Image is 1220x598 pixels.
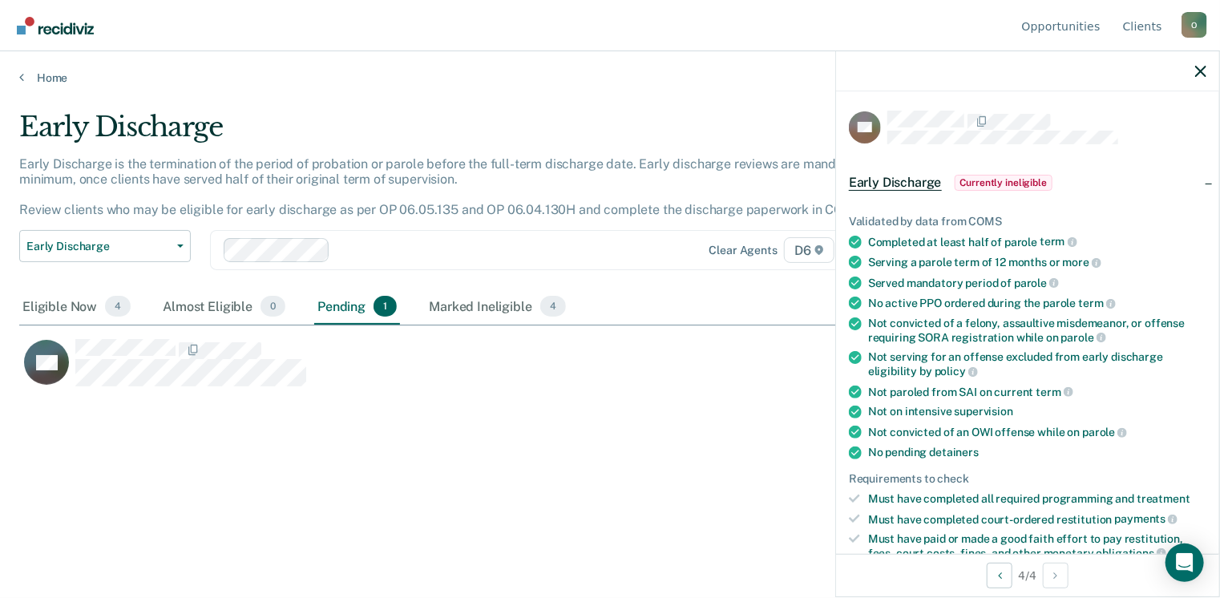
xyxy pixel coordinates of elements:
span: Currently ineligible [955,175,1053,191]
img: Recidiviz [17,17,94,34]
div: Open Intercom Messenger [1165,543,1204,582]
div: Requirements to check [849,472,1206,486]
a: Home [19,71,1201,85]
div: Validated by data from COMS [849,215,1206,228]
div: No pending [868,446,1206,459]
div: Must have completed court-ordered restitution [868,512,1206,527]
div: Must have paid or made a good faith effort to pay restitution, fees, court costs, fines, and othe... [868,532,1206,560]
span: obligations [1097,547,1166,560]
div: CaseloadOpportunityCell-0772694 [19,338,1053,402]
div: No active PPO ordered during the parole [868,296,1206,310]
span: D6 [784,237,834,263]
div: Not on intensive [868,405,1206,418]
span: more [1063,256,1101,269]
span: 1 [374,296,397,317]
button: Next Opportunity [1043,563,1069,588]
span: supervision [955,405,1013,418]
span: policy [935,365,978,378]
div: Not serving for an offense excluded from early discharge eligibility by [868,350,1206,378]
div: 4 / 4 [836,554,1219,596]
div: Early DischargeCurrently ineligible [836,157,1219,208]
span: term [1036,386,1073,398]
div: Not convicted of an OWI offense while on [868,425,1206,439]
div: Serving a parole term of 12 months or [868,255,1206,269]
p: Early Discharge is the termination of the period of probation or parole before the full-term disc... [19,156,881,218]
span: term [1040,235,1077,248]
span: treatment [1137,492,1190,505]
span: payments [1115,512,1178,525]
button: Previous Opportunity [987,563,1012,588]
div: Marked Ineligible [426,289,569,325]
span: Early Discharge [849,175,942,191]
span: parole [1014,277,1059,289]
div: Almost Eligible [160,289,289,325]
span: parole [1082,426,1127,438]
div: Must have completed all required programming and [868,492,1206,506]
div: Clear agents [709,244,778,257]
button: Profile dropdown button [1182,12,1207,38]
div: Not convicted of a felony, assaultive misdemeanor, or offense requiring SORA registration while on [868,317,1206,344]
span: 4 [105,296,131,317]
span: 4 [540,296,566,317]
div: Early Discharge [19,111,935,156]
span: detainers [929,446,979,459]
div: Pending [314,289,400,325]
span: Early Discharge [26,240,171,253]
div: Completed at least half of parole [868,235,1206,249]
div: Not paroled from SAI on current [868,385,1206,399]
span: parole [1061,331,1106,344]
div: O [1182,12,1207,38]
div: Served mandatory period of [868,276,1206,290]
div: Eligible Now [19,289,134,325]
span: term [1078,297,1115,309]
span: 0 [261,296,285,317]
